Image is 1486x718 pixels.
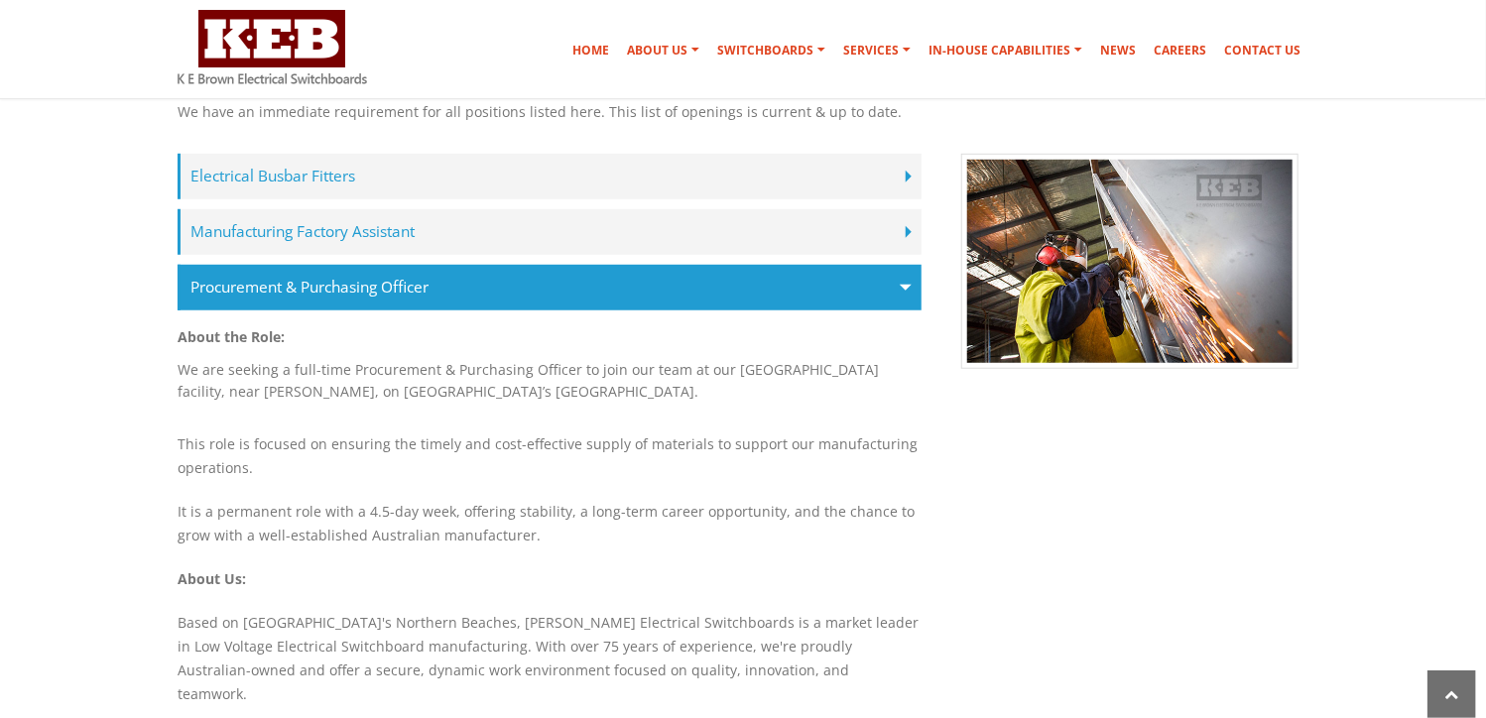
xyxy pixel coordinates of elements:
[178,265,922,310] label: Procurement & Purchasing Officer
[1146,31,1214,70] a: Careers
[564,31,617,70] a: Home
[709,31,833,70] a: Switchboards
[1216,31,1308,70] a: Contact Us
[178,490,922,557] p: It is a permanent role with a 4.5-day week, offering stability, a long-term career opportunity, a...
[178,209,922,255] label: Manufacturing Factory Assistant
[178,100,1308,124] p: We have an immediate requirement for all positions listed here. This list of openings is current ...
[835,31,919,70] a: Services
[921,31,1090,70] a: In-house Capabilities
[178,154,922,199] label: Electrical Busbar Fitters
[619,31,707,70] a: About Us
[178,10,367,84] img: K E Brown Electrical Switchboards
[178,422,922,490] p: This role is focused on ensuring the timely and cost-effective supply of materials to support our...
[1092,31,1144,70] a: News
[178,569,246,588] strong: About Us:
[178,327,285,346] strong: About the Role:
[178,601,922,716] p: Based on [GEOGRAPHIC_DATA]'s Northern Beaches, [PERSON_NAME] Electrical Switchboards is a market ...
